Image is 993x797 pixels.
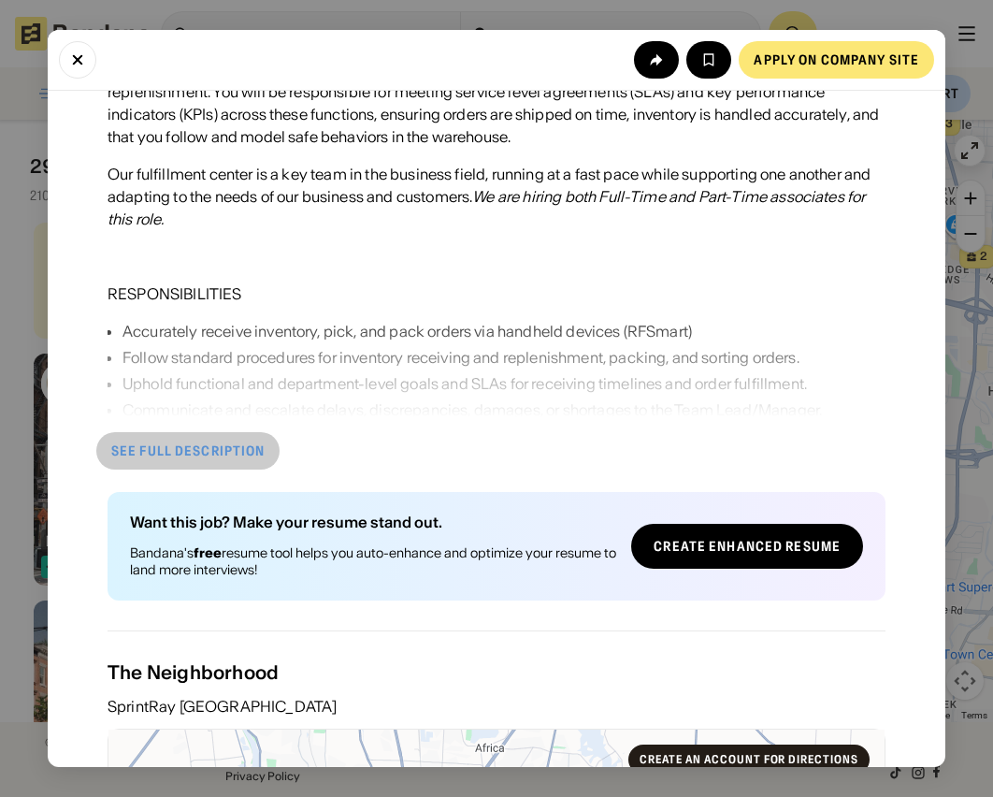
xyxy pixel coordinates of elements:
[194,544,222,561] b: free
[108,187,865,228] em: We are hiring both Full-Time and Part-Time associates for this role.
[654,540,841,553] div: Create Enhanced Resume
[108,661,885,684] div: The Neighborhood
[122,348,799,367] span: Follow standard procedures for inventory receiving and replenishment, packing, and sorting orders.
[59,41,96,79] button: Close
[108,165,871,206] span: Our fulfillment center is a key team in the business field, running at a fast pace while supporti...
[108,284,242,303] span: RESPONSIBILITIES
[108,699,885,714] div: SprintRay [GEOGRAPHIC_DATA]
[122,374,807,393] span: Uphold functional and department-level goals and SLAs for receiving timelines and order fulfillment.
[130,544,616,578] div: Bandana's resume tool helps you auto-enhance and optimize your resume to land more interviews!
[754,53,919,66] div: Apply on company site
[111,444,265,457] div: See full description
[130,514,616,529] div: Want this job? Make your resume stand out.
[122,322,692,341] span: Accurately receive inventory, pick, and pack orders via handheld devices (RFSmart)
[640,754,858,765] div: Create an account for directions
[122,400,822,419] span: Communicate and escalate delays, discrepancies, damages, or shortages to the Team Lead/Manager.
